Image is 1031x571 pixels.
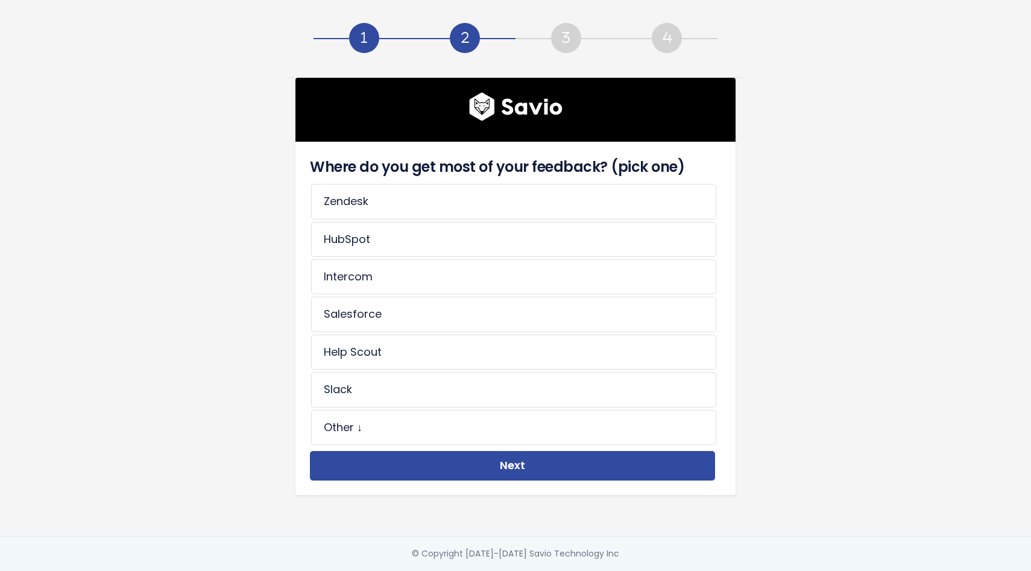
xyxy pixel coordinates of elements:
li: Help Scout [311,335,716,370]
li: Salesforce [311,297,716,332]
button: Next [310,451,715,481]
img: logo600x187.a314fd40982d.png [469,92,563,121]
h4: Where do you get most of your feedback? (pick one) [310,156,715,178]
li: HubSpot [311,222,716,257]
div: © Copyright [DATE]-[DATE] Savio Technology Inc [412,546,619,561]
li: Zendesk [311,184,716,219]
li: Slack [311,372,716,407]
li: Other ↓ [311,410,716,445]
li: Intercom [311,259,716,294]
